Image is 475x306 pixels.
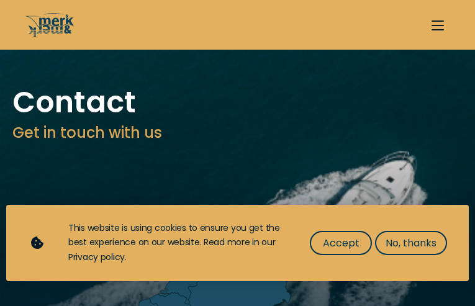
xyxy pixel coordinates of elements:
h3: Get in touch with us [12,122,463,144]
button: Accept [310,231,372,255]
span: No, thanks [386,235,437,251]
span: Accept [323,235,360,251]
h1: Contact [12,87,463,118]
button: No, thanks [375,231,447,255]
div: This website is using cookies to ensure you get the best experience on our website. Read more in ... [68,221,285,265]
a: Privacy policy [68,251,125,263]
